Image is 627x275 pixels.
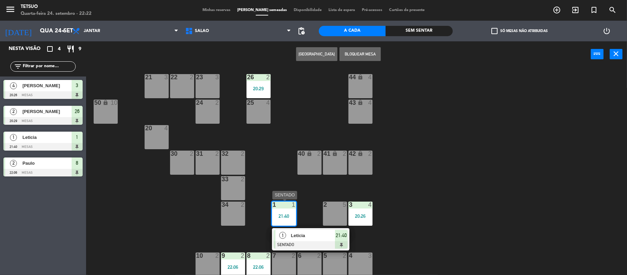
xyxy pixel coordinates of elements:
div: 2 [292,253,296,259]
div: 26 [247,74,248,80]
div: SENTADO [272,191,297,200]
button: close [610,49,623,59]
div: Sem sentar [386,26,453,36]
span: 1 [10,134,17,141]
span: [PERSON_NAME] semeadas [234,8,290,12]
div: 4 [368,202,372,208]
div: 2 [241,151,245,157]
i: close [612,50,620,58]
div: 2 [368,151,372,157]
span: 21:40 [336,231,347,240]
div: 8 [247,253,248,259]
i: restaurant [66,45,75,53]
div: 2 [343,151,347,157]
button: Bloquear Mesa [339,47,381,61]
span: Pré-acessos [358,8,386,12]
button: power_input [591,49,604,59]
div: Tetsuo [21,3,92,10]
div: 24 [196,100,197,106]
div: 40 [298,151,299,157]
button: [GEOGRAPHIC_DATA] [296,47,337,61]
div: 4 [368,74,372,80]
div: 43 [349,100,349,106]
div: 20 [145,125,146,131]
i: lock [357,100,363,105]
div: 3 [368,253,372,259]
div: 23 [196,74,197,80]
i: filter_list [14,62,22,71]
div: 1 [292,202,296,208]
span: 26 [75,107,80,115]
button: menu [5,4,15,17]
div: 44 [349,74,349,80]
div: 2 [266,253,270,259]
div: 3 [215,74,219,80]
i: add_circle_outline [553,6,561,14]
span: 1 [76,133,79,141]
div: 21 [145,74,146,80]
span: Cartões de presente [386,8,428,12]
div: Quarta-feira 24. setembro - 22:22 [21,10,92,17]
div: 10 [196,253,197,259]
div: 4 [368,100,372,106]
span: 4 [58,45,61,53]
i: arrow_drop_down [59,27,67,35]
div: Nesta visão [3,45,50,53]
span: Salão [195,29,209,33]
span: Minhas reservas [199,8,234,12]
i: exit_to_app [571,6,579,14]
div: 3 [349,202,349,208]
span: check_box_outline_blank [492,28,498,34]
div: 4 [164,125,168,131]
div: 50 [94,100,95,106]
i: power_input [593,50,602,58]
div: 2 [241,253,245,259]
div: 2 [343,253,347,259]
label: Só mesas não atribuidas [492,28,548,34]
div: 25 [247,100,248,106]
input: Filtrar por nome... [22,63,75,70]
div: 22:06 [247,265,271,269]
div: 20:29 [247,86,271,91]
div: 31 [196,151,197,157]
i: lock [357,151,363,156]
i: lock [332,151,338,156]
div: 2 [215,151,219,157]
span: [PERSON_NAME] [22,108,72,115]
div: 6 [298,253,299,259]
div: 2 [266,74,270,80]
i: crop_square [46,45,54,53]
span: 9 [79,45,81,53]
span: 8 [76,159,79,167]
div: 21:40 [272,214,296,218]
div: 5 [343,202,347,208]
i: power_settings_new [603,27,611,35]
i: lock [357,74,363,80]
div: 2 [215,253,219,259]
i: menu [5,4,15,14]
span: Leticia [291,232,335,239]
i: lock [306,151,312,156]
div: A cada [319,26,386,36]
span: Disponibilidade [290,8,325,12]
span: 3 [76,81,79,90]
span: Lista de espera [325,8,358,12]
span: 2 [10,108,17,115]
div: 3 [164,74,168,80]
span: Paulo [22,160,72,167]
div: 2 [241,202,245,208]
div: 4 [349,253,349,259]
span: Leticia [22,134,72,141]
span: 1 [279,232,286,239]
span: Jantar [84,29,100,33]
